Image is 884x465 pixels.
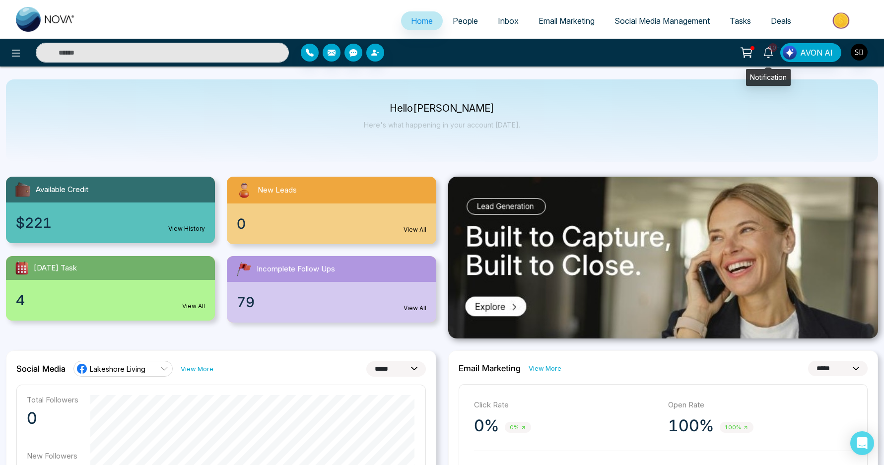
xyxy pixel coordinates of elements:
[443,11,488,30] a: People
[539,16,595,26] span: Email Marketing
[746,69,791,86] div: Notification
[16,364,66,374] h2: Social Media
[364,121,520,129] p: Here's what happening in your account [DATE].
[498,16,519,26] span: Inbox
[614,16,710,26] span: Social Media Management
[168,224,205,233] a: View History
[235,181,254,199] img: newLeads.svg
[182,302,205,311] a: View All
[850,431,874,455] div: Open Intercom Messenger
[235,260,253,278] img: followUps.svg
[761,11,801,30] a: Deals
[14,181,32,199] img: availableCredit.svg
[404,225,426,234] a: View All
[529,11,605,30] a: Email Marketing
[730,16,751,26] span: Tasks
[783,46,797,60] img: Lead Flow
[771,16,791,26] span: Deals
[474,416,499,436] p: 0%
[780,43,841,62] button: AVON AI
[34,263,77,274] span: [DATE] Task
[459,363,521,373] h2: Email Marketing
[27,408,78,428] p: 0
[453,16,478,26] span: People
[36,184,88,196] span: Available Credit
[237,292,255,313] span: 79
[27,395,78,404] p: Total Followers
[16,7,75,32] img: Nova CRM Logo
[90,364,145,374] span: Lakeshore Living
[800,47,833,59] span: AVON AI
[474,399,658,411] p: Click Rate
[851,44,868,61] img: User Avatar
[16,290,25,311] span: 4
[505,422,531,433] span: 0%
[605,11,720,30] a: Social Media Management
[401,11,443,30] a: Home
[16,212,52,233] span: $221
[14,260,30,276] img: todayTask.svg
[411,16,433,26] span: Home
[221,256,442,323] a: Incomplete Follow Ups79View All
[668,399,852,411] p: Open Rate
[806,9,878,32] img: Market-place.gif
[720,11,761,30] a: Tasks
[488,11,529,30] a: Inbox
[258,185,297,196] span: New Leads
[720,422,753,433] span: 100%
[364,104,520,113] p: Hello [PERSON_NAME]
[756,43,780,61] a: 10+
[221,177,442,244] a: New Leads0View All
[257,264,335,275] span: Incomplete Follow Ups
[27,451,78,461] p: New Followers
[237,213,246,234] span: 0
[668,416,714,436] p: 100%
[768,43,777,52] span: 10+
[181,364,213,374] a: View More
[529,364,561,373] a: View More
[404,304,426,313] a: View All
[448,177,879,338] img: .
